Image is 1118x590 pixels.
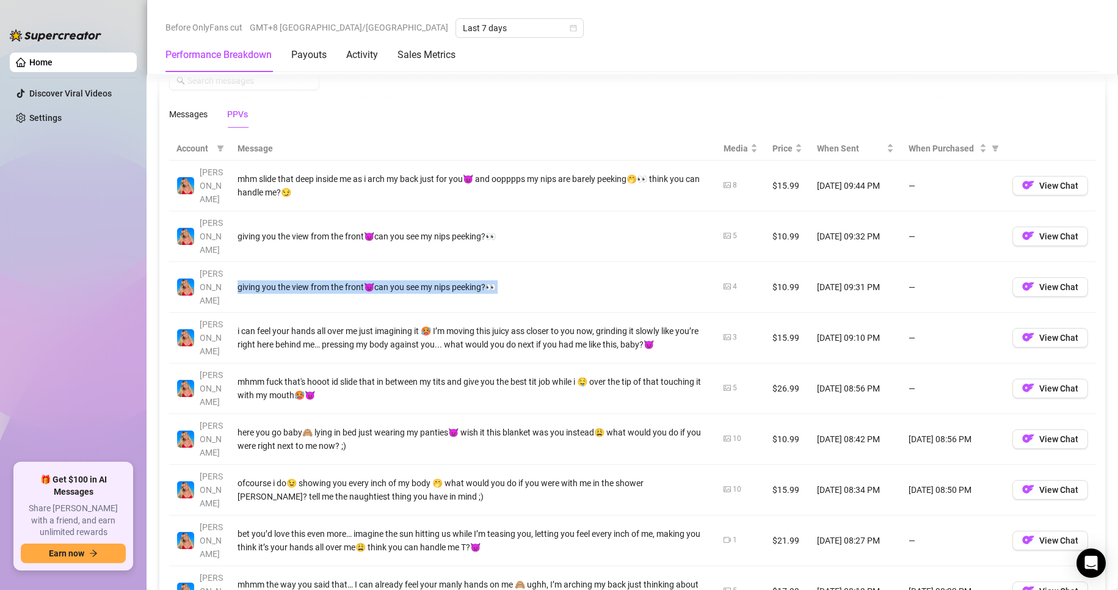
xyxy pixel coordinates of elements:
[238,172,709,199] div: mhm slide that deep inside me as i arch my back just for you😈 and oopppps my nips are barely peek...
[200,167,223,204] span: [PERSON_NAME]
[1039,181,1078,191] span: View Chat
[397,48,456,62] div: Sales Metrics
[810,414,901,465] td: [DATE] 08:42 PM
[1012,487,1088,497] a: OFView Chat
[901,414,1005,465] td: [DATE] 08:56 PM
[810,161,901,211] td: [DATE] 09:44 PM
[177,279,194,296] img: Ashley
[992,145,999,152] span: filter
[765,262,810,313] td: $10.99
[177,380,194,397] img: Ashley
[21,544,126,563] button: Earn nowarrow-right
[1022,483,1034,495] img: OF
[765,515,810,566] td: $21.99
[21,503,126,539] span: Share [PERSON_NAME] with a friend, and earn unlimited rewards
[1012,227,1088,246] button: OFView Chat
[765,414,810,465] td: $10.99
[724,435,731,442] span: picture
[810,262,901,313] td: [DATE] 09:31 PM
[765,363,810,414] td: $26.99
[810,363,901,414] td: [DATE] 08:56 PM
[177,228,194,245] img: Ashley
[1022,534,1034,546] img: OF
[901,161,1005,211] td: —
[238,527,709,554] div: bet you’d love this even more… imagine the sun hitting us while I’m teasing you, letting you feel...
[909,142,977,155] span: When Purchased
[733,332,737,343] div: 3
[1012,335,1088,345] a: OFView Chat
[187,74,312,87] input: Search messages
[176,76,185,85] span: search
[901,515,1005,566] td: —
[1022,432,1034,445] img: OF
[1012,285,1088,294] a: OFView Chat
[238,280,709,294] div: giving you the view from the front😈can you see my nips peeking?👀
[1012,183,1088,193] a: OFView Chat
[1012,480,1088,500] button: OFView Chat
[733,281,737,293] div: 4
[570,24,577,32] span: calendar
[901,363,1005,414] td: —
[724,384,731,392] span: picture
[217,145,224,152] span: filter
[810,515,901,566] td: [DATE] 08:27 PM
[1022,280,1034,293] img: OF
[901,262,1005,313] td: —
[1039,485,1078,495] span: View Chat
[1022,382,1034,394] img: OF
[1012,538,1088,548] a: OFView Chat
[227,107,248,121] div: PPVs
[733,484,741,495] div: 10
[1039,536,1078,545] span: View Chat
[765,211,810,262] td: $10.99
[1012,429,1088,449] button: OFView Chat
[165,48,272,62] div: Performance Breakdown
[177,532,194,549] img: Ashley
[817,142,884,155] span: When Sent
[238,324,709,351] div: i can feel your hands all over me just imagining it 🥵 I’m moving this juicy ass closer to you now...
[1076,548,1106,578] div: Open Intercom Messenger
[238,375,709,402] div: mhmm fuck that's hooot id slide that in between my tits and give you the best tit job while i 🤤 o...
[200,472,223,508] span: [PERSON_NAME]
[1012,531,1088,550] button: OFView Chat
[250,18,448,37] span: GMT+8 [GEOGRAPHIC_DATA]/[GEOGRAPHIC_DATA]
[230,137,716,161] th: Message
[724,333,731,341] span: picture
[169,107,208,121] div: Messages
[200,522,223,559] span: [PERSON_NAME]
[177,329,194,346] img: Ashley
[463,19,576,37] span: Last 7 days
[1012,176,1088,195] button: OFView Chat
[1012,277,1088,297] button: OFView Chat
[733,180,737,191] div: 8
[200,421,223,457] span: [PERSON_NAME]
[724,536,731,544] span: video-camera
[21,474,126,498] span: 🎁 Get $100 in AI Messages
[1039,384,1078,393] span: View Chat
[1022,179,1034,191] img: OF
[238,476,709,503] div: ofcourse i do😉 showing you every inch of my body 🤭 what would you do if you were with me in the s...
[177,177,194,194] img: Ashley
[29,57,53,67] a: Home
[10,29,101,42] img: logo-BBDzfeDw.svg
[810,137,901,161] th: When Sent
[810,211,901,262] td: [DATE] 09:32 PM
[49,548,84,558] span: Earn now
[165,18,242,37] span: Before OnlyFans cut
[733,382,737,394] div: 5
[29,113,62,123] a: Settings
[29,89,112,98] a: Discover Viral Videos
[901,137,1005,161] th: When Purchased
[1022,331,1034,343] img: OF
[1039,231,1078,241] span: View Chat
[724,181,731,189] span: picture
[1012,328,1088,348] button: OFView Chat
[765,313,810,363] td: $15.99
[200,319,223,356] span: [PERSON_NAME]
[724,486,731,493] span: picture
[200,218,223,255] span: [PERSON_NAME]
[1022,230,1034,242] img: OF
[724,283,731,290] span: picture
[1012,437,1088,446] a: OFView Chat
[291,48,327,62] div: Payouts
